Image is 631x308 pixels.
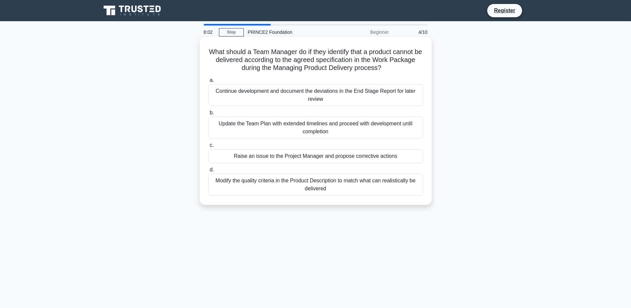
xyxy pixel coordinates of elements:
[210,110,214,115] span: b.
[210,167,214,172] span: d.
[208,174,423,196] div: Modify the quality criteria in the Product Description to match what can realistically be delivered
[393,26,432,39] div: 4/10
[219,28,244,36] a: Stop
[208,84,423,106] div: Continue development and document the deviations in the End Stage Report for later review
[210,142,214,148] span: c.
[208,48,424,72] h5: What should a Team Manager do if they identify that a product cannot be delivered according to th...
[200,26,219,39] div: 8:02
[490,6,519,15] a: Register
[335,26,393,39] div: Beginner
[208,117,423,139] div: Update the Team Plan with extended timelines and proceed with development until completion
[208,149,423,163] div: Raise an issue to the Project Manager and propose corrective actions
[244,26,335,39] div: PRINCE2 Foundation
[210,77,214,83] span: a.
